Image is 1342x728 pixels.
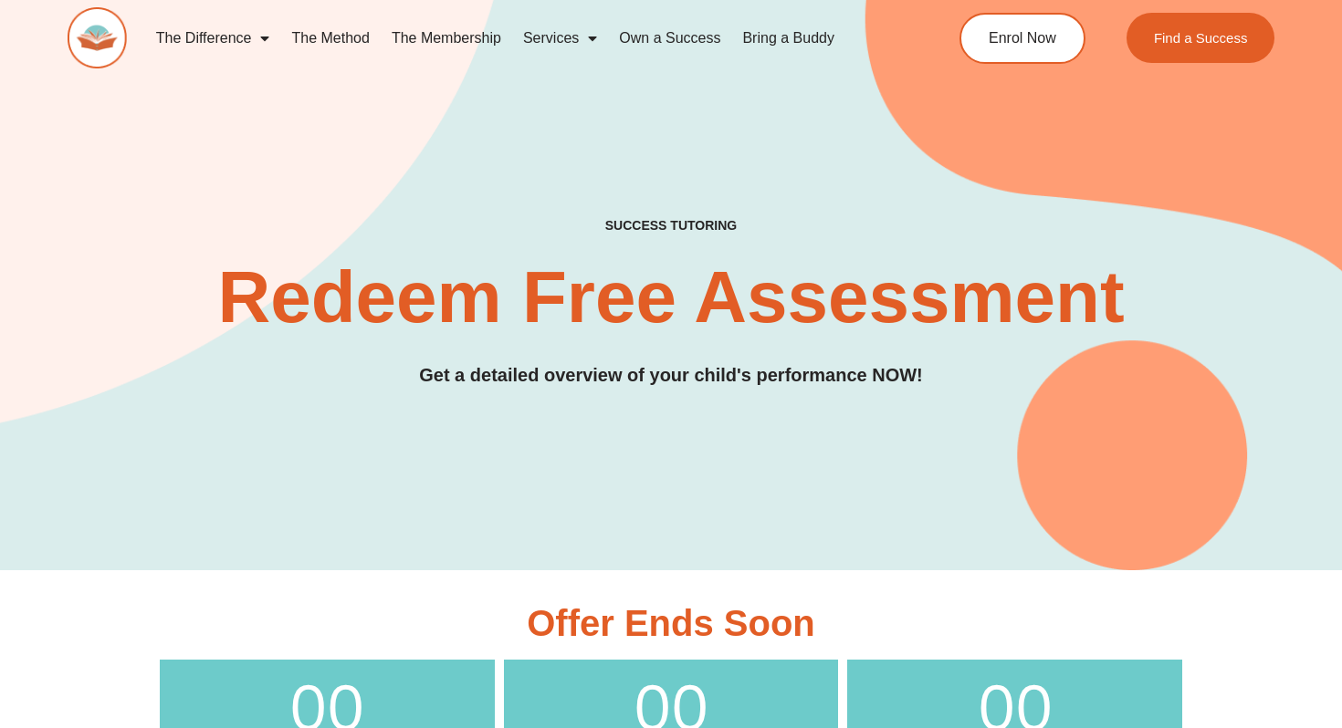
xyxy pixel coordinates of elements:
[731,17,845,59] a: Bring a Buddy
[512,17,608,59] a: Services
[145,17,281,59] a: The Difference
[145,17,891,59] nav: Menu
[989,31,1056,46] span: Enrol Now
[68,261,1275,334] h2: Redeem Free Assessment
[381,17,512,59] a: The Membership
[160,605,1182,641] h3: Offer Ends Soon
[1127,13,1275,63] a: Find a Success
[1154,31,1248,45] span: Find a Success
[492,218,850,234] h4: SUCCESS TUTORING​
[68,361,1275,390] h3: Get a detailed overview of your child's performance NOW!
[959,13,1085,64] a: Enrol Now
[280,17,380,59] a: The Method
[608,17,731,59] a: Own a Success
